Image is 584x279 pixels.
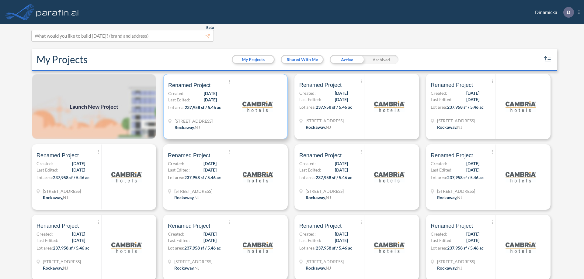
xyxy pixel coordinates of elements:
[184,245,221,250] span: 237,958 sf / 5.46 ac
[437,195,457,200] span: Rockaway ,
[431,245,447,250] span: Lot area:
[72,237,85,243] span: [DATE]
[431,175,447,180] span: Lot area:
[306,117,344,124] span: 321 Mt Hope Ave
[316,245,352,250] span: 237,958 sf / 5.46 ac
[431,222,473,230] span: Renamed Project
[457,195,462,200] span: NJ
[306,265,331,271] div: Rockaway, NJ
[374,232,405,263] img: logo
[282,56,323,63] button: Shared With Me
[431,152,473,159] span: Renamed Project
[447,104,484,110] span: 237,958 sf / 5.46 ac
[316,104,352,110] span: 237,958 sf / 5.46 ac
[431,237,453,243] span: Last Edited:
[299,81,342,89] span: Renamed Project
[506,162,536,192] img: logo
[174,265,194,270] span: Rockaway ,
[506,91,536,122] img: logo
[437,124,462,130] div: Rockaway, NJ
[306,265,326,270] span: Rockaway ,
[184,175,221,180] span: 237,958 sf / 5.46 ac
[437,194,462,201] div: Rockaway, NJ
[466,237,479,243] span: [DATE]
[374,162,405,192] img: logo
[447,175,484,180] span: 237,958 sf / 5.46 ac
[36,175,53,180] span: Lot area:
[53,175,89,180] span: 237,958 sf / 5.46 ac
[330,55,364,64] div: Active
[168,160,184,167] span: Created:
[168,82,210,89] span: Renamed Project
[466,231,479,237] span: [DATE]
[72,167,85,173] span: [DATE]
[72,160,85,167] span: [DATE]
[431,96,453,103] span: Last Edited:
[168,237,190,243] span: Last Edited:
[437,124,457,130] span: Rockaway ,
[447,245,484,250] span: 237,958 sf / 5.46 ac
[457,124,462,130] span: NJ
[306,124,326,130] span: Rockaway ,
[526,7,579,18] div: Dinamicka
[466,160,479,167] span: [DATE]
[168,175,184,180] span: Lot area:
[242,91,273,122] img: logo
[437,265,457,270] span: Rockaway ,
[36,54,88,65] h2: My Projects
[306,194,331,201] div: Rockaway, NJ
[63,195,68,200] span: NJ
[431,231,447,237] span: Created:
[335,96,348,103] span: [DATE]
[335,237,348,243] span: [DATE]
[36,231,53,237] span: Created:
[299,175,316,180] span: Lot area:
[437,188,475,194] span: 321 Mt Hope Ave
[36,167,58,173] span: Last Edited:
[168,245,184,250] span: Lot area:
[53,245,89,250] span: 237,958 sf / 5.46 ac
[326,124,331,130] span: NJ
[335,160,348,167] span: [DATE]
[203,160,217,167] span: [DATE]
[204,90,217,97] span: [DATE]
[195,125,200,130] span: NJ
[36,160,53,167] span: Created:
[306,188,344,194] span: 321 Mt Hope Ave
[43,194,68,201] div: Rockaway, NJ
[466,167,479,173] span: [DATE]
[203,231,217,237] span: [DATE]
[204,97,217,103] span: [DATE]
[299,96,321,103] span: Last Edited:
[168,222,210,230] span: Renamed Project
[466,90,479,96] span: [DATE]
[299,222,342,230] span: Renamed Project
[431,167,453,173] span: Last Edited:
[36,237,58,243] span: Last Edited:
[194,265,200,270] span: NJ
[43,265,63,270] span: Rockaway ,
[306,258,344,265] span: 321 Mt Hope Ave
[203,167,217,173] span: [DATE]
[335,231,348,237] span: [DATE]
[233,56,274,63] button: My Projects
[194,195,200,200] span: NJ
[364,55,398,64] div: Archived
[335,167,348,173] span: [DATE]
[374,91,405,122] img: logo
[299,152,342,159] span: Renamed Project
[174,194,200,201] div: Rockaway, NJ
[306,195,326,200] span: Rockaway ,
[111,232,142,263] img: logo
[72,231,85,237] span: [DATE]
[299,104,316,110] span: Lot area:
[243,232,273,263] img: logo
[431,104,447,110] span: Lot area:
[175,124,200,131] div: Rockaway, NJ
[36,245,53,250] span: Lot area:
[168,231,184,237] span: Created:
[431,81,473,89] span: Renamed Project
[43,195,63,200] span: Rockaway ,
[168,90,185,97] span: Created:
[437,117,475,124] span: 321 Mt Hope Ave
